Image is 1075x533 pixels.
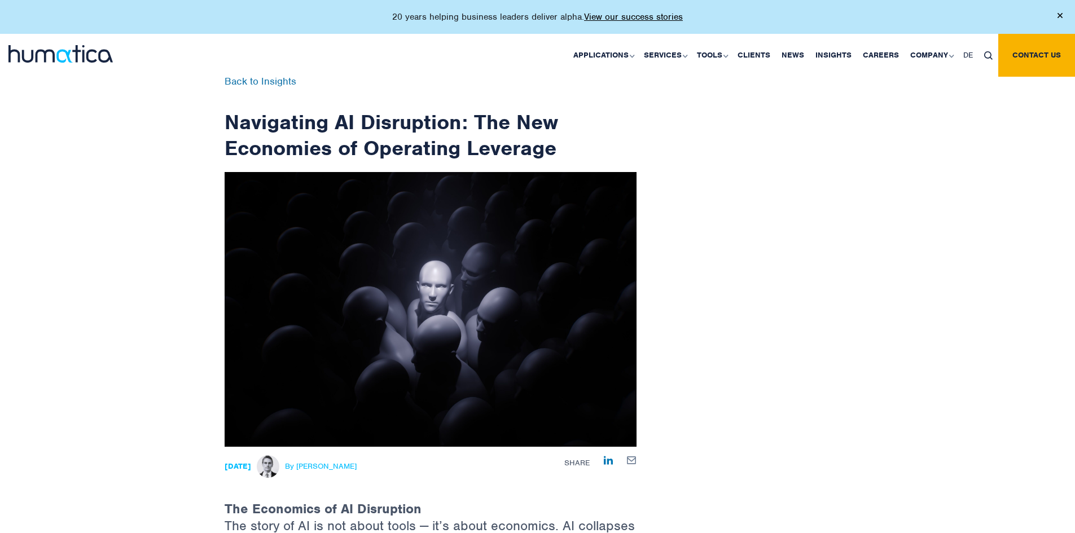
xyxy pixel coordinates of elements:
a: View our success stories [584,11,683,23]
a: Share on LinkedIn [604,455,613,465]
strong: The Economics of AI Disruption [225,500,422,517]
img: logo [8,45,113,63]
a: Contact us [998,34,1075,77]
a: Clients [732,34,776,77]
span: DE [963,50,973,60]
a: Company [905,34,958,77]
span: By [PERSON_NAME] [285,462,357,471]
a: Careers [857,34,905,77]
img: ndetails [225,172,637,447]
h1: Navigating AI Disruption: The New Economies of Operating Leverage [225,77,637,161]
a: News [776,34,810,77]
p: 20 years helping business leaders deliver alpha. [392,11,683,23]
a: By [PERSON_NAME] [254,460,357,472]
a: Back to Insights [225,75,296,87]
span: Share [564,458,590,468]
a: Services [638,34,691,77]
img: search_icon [984,51,993,60]
img: Share on LinkedIn [604,456,613,465]
img: Paul Simpson [257,455,279,478]
a: Share by E-Mail [627,455,637,464]
a: Applications [568,34,638,77]
strong: [DATE] [225,461,251,471]
a: Insights [810,34,857,77]
img: mailby [627,456,637,464]
a: Tools [691,34,732,77]
a: DE [958,34,979,77]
